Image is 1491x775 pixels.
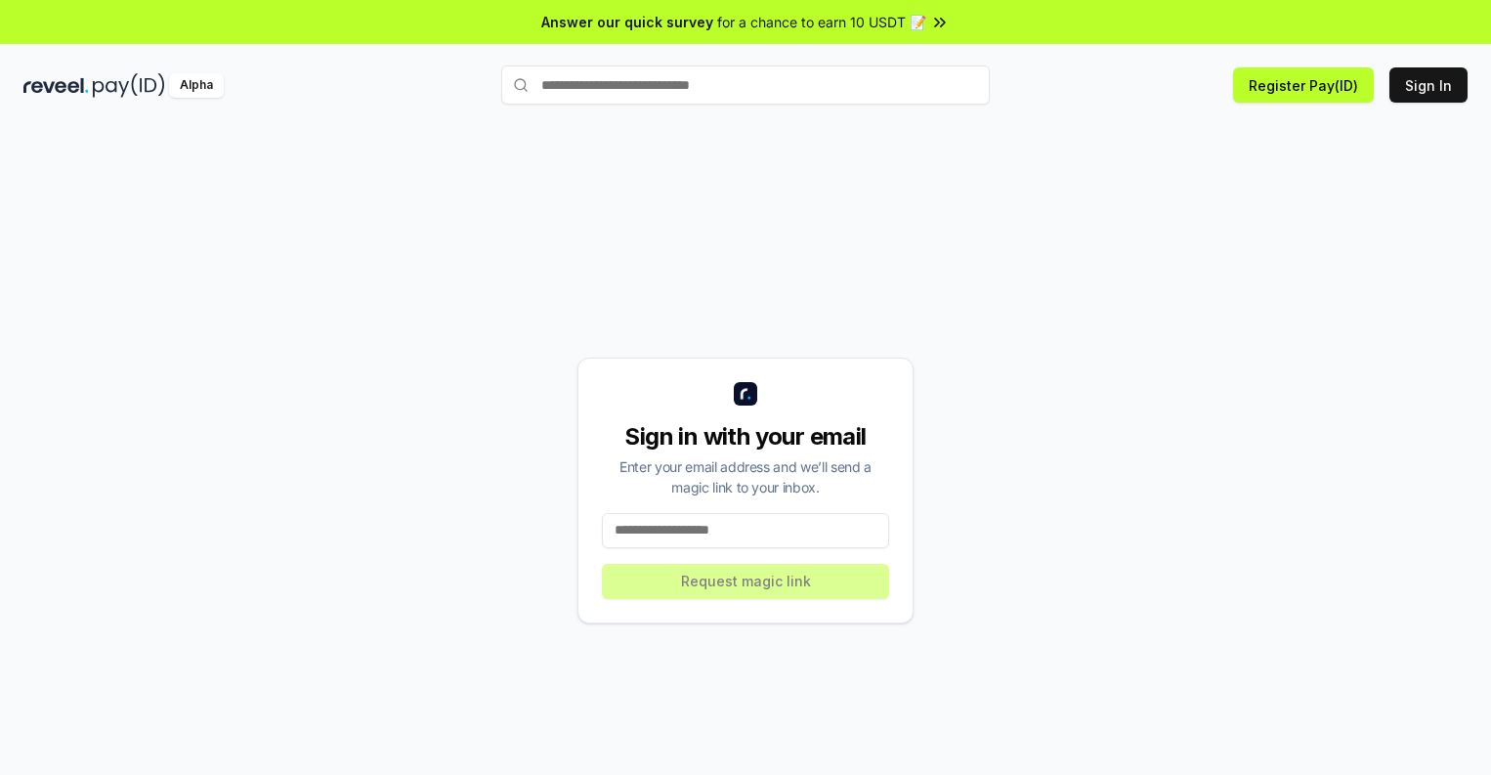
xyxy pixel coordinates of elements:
span: for a chance to earn 10 USDT 📝 [717,12,926,32]
span: Answer our quick survey [541,12,713,32]
img: logo_small [734,382,757,406]
button: Register Pay(ID) [1233,67,1374,103]
img: reveel_dark [23,73,89,98]
div: Alpha [169,73,224,98]
div: Enter your email address and we’ll send a magic link to your inbox. [602,456,889,497]
img: pay_id [93,73,165,98]
button: Sign In [1389,67,1468,103]
div: Sign in with your email [602,421,889,452]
